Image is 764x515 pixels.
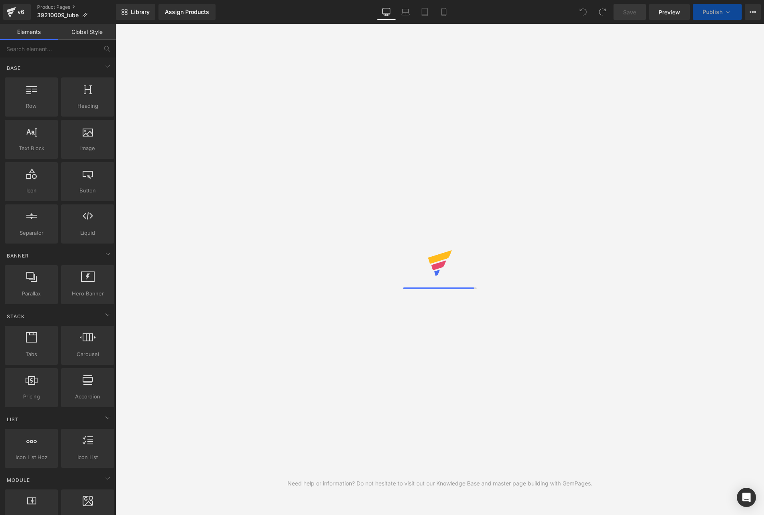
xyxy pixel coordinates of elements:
[63,144,112,153] span: Image
[7,102,55,110] span: Row
[63,350,112,359] span: Carousel
[745,4,761,20] button: More
[287,479,592,488] div: Need help or information? Do not hesitate to visit out our Knowledge Base and master page buildin...
[6,64,22,72] span: Base
[7,186,55,195] span: Icon
[63,392,112,401] span: Accordion
[575,4,591,20] button: Undo
[415,4,434,20] a: Tablet
[6,416,20,423] span: List
[3,4,31,20] a: v6
[377,4,396,20] a: Desktop
[396,4,415,20] a: Laptop
[16,7,26,17] div: v6
[63,102,112,110] span: Heading
[63,453,112,462] span: Icon List
[63,289,112,298] span: Hero Banner
[7,289,55,298] span: Parallax
[58,24,116,40] a: Global Style
[63,229,112,237] span: Liquid
[7,392,55,401] span: Pricing
[693,4,742,20] button: Publish
[594,4,610,20] button: Redo
[63,186,112,195] span: Button
[7,350,55,359] span: Tabs
[165,9,209,15] div: Assign Products
[737,488,756,507] div: Open Intercom Messenger
[434,4,453,20] a: Mobile
[703,9,722,15] span: Publish
[6,476,31,484] span: Module
[37,4,116,10] a: Product Pages
[116,4,155,20] a: New Library
[623,8,636,16] span: Save
[7,229,55,237] span: Separator
[6,313,26,320] span: Stack
[6,252,30,259] span: Banner
[649,4,690,20] a: Preview
[659,8,680,16] span: Preview
[7,453,55,462] span: Icon List Hoz
[7,144,55,153] span: Text Block
[131,8,150,16] span: Library
[37,12,79,18] span: 39210009_tube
